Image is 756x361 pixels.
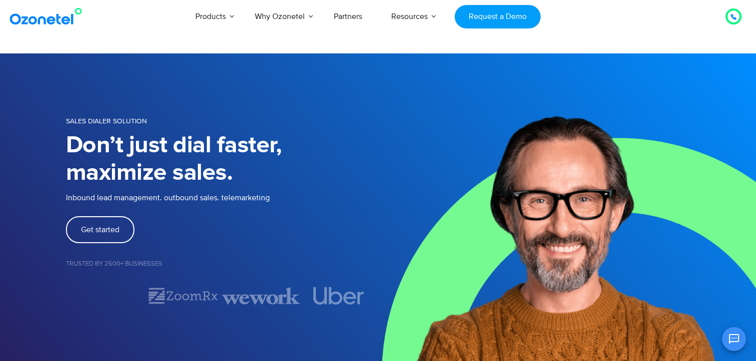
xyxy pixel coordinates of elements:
span: SALES DIALER SOLUTION [66,117,147,125]
div: 2 of 7 [144,287,222,305]
a: Request a Demo [455,5,540,28]
div: 1 of 7 [66,290,144,302]
span: Get started [81,226,119,234]
h1: Don’t just dial faster, maximize sales. [66,132,378,187]
div: 4 of 7 [300,287,378,305]
div: Image Carousel [66,287,378,305]
img: zoomrx [147,287,218,305]
div: 3 of 7 [222,287,300,305]
h5: Trusted by 2500+ Businesses [66,261,378,267]
p: Inbound lead management. outbound sales. telemarketing [66,192,378,204]
button: Open chat [722,327,746,351]
img: uber [314,287,365,305]
img: wework [222,287,300,305]
a: Get started [66,216,134,243]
